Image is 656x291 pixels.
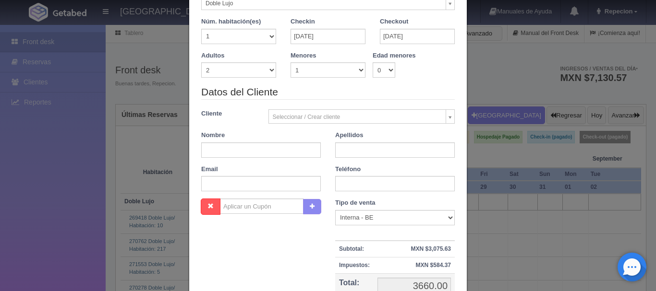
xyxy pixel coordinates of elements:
label: Checkout [380,17,408,26]
input: DD-MM-AAAA [291,29,365,44]
label: Adultos [201,51,224,60]
a: Seleccionar / Crear cliente [268,109,455,124]
label: Edad menores [373,51,416,60]
label: Checkin [291,17,315,26]
input: Aplicar un Cupón [220,198,304,214]
label: Menores [291,51,316,60]
label: Núm. habitación(es) [201,17,261,26]
legend: Datos del Cliente [201,85,455,100]
label: Tipo de venta [335,198,376,208]
strong: MXN $584.37 [416,262,451,268]
th: Impuestos: [335,257,374,274]
label: Nombre [201,131,225,140]
label: Email [201,165,218,174]
label: Apellidos [335,131,364,140]
th: Subtotal: [335,241,374,257]
label: Teléfono [335,165,361,174]
span: Seleccionar / Crear cliente [273,110,442,124]
input: DD-MM-AAAA [380,29,455,44]
label: Cliente [194,109,261,118]
strong: MXN $3,075.63 [411,245,451,252]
